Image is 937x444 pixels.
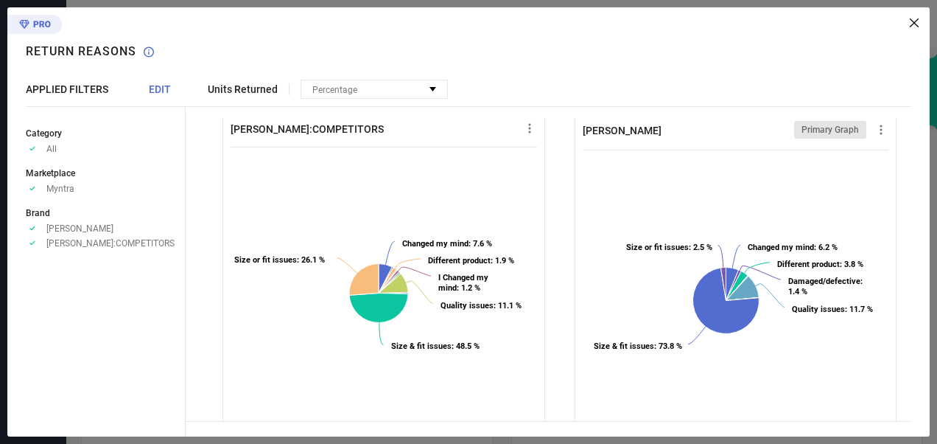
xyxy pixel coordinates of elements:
[438,273,488,293] tspan: I Changed my mind
[46,238,175,249] span: [PERSON_NAME]:COMPETITORS
[801,125,859,135] span: Primary Graph
[234,255,325,265] text: : 26.1 %
[626,243,689,252] tspan: Size or fit issues
[788,277,860,286] tspan: Damaged/defective
[428,256,514,266] text: : 1.9 %
[441,301,494,311] tspan: Quality issues
[234,255,297,265] tspan: Size or fit issues
[231,123,384,135] span: [PERSON_NAME]:COMPETITORS
[788,277,863,296] text: : 1.4 %
[792,305,873,314] text: : 11.7 %
[46,223,113,234] span: [PERSON_NAME]
[748,243,814,252] tspan: Changed my mind
[46,144,57,154] span: All
[441,301,522,311] text: : 11.1 %
[777,260,840,269] tspan: Different product
[46,184,74,194] span: Myntra
[402,239,492,249] text: : 7.6 %
[391,341,480,351] text: : 48.5 %
[792,305,845,314] tspan: Quality issues
[594,341,654,351] tspan: Size & fit issues
[26,44,136,58] h1: Return Reasons
[626,243,712,252] text: : 2.5 %
[391,341,452,351] tspan: Size & fit issues
[26,128,62,139] span: Category
[312,85,357,95] span: Percentage
[438,273,488,293] text: : 1.2 %
[149,83,171,95] span: EDIT
[26,208,50,218] span: Brand
[26,83,108,95] span: APPLIED FILTERS
[428,256,491,266] tspan: Different product
[777,260,863,269] text: : 3.8 %
[594,341,682,351] text: : 73.8 %
[26,168,75,178] span: Marketplace
[748,243,838,252] text: : 6.2 %
[402,239,468,249] tspan: Changed my mind
[208,83,278,95] span: Units Returned
[583,125,661,136] span: [PERSON_NAME]
[7,15,62,37] div: Premium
